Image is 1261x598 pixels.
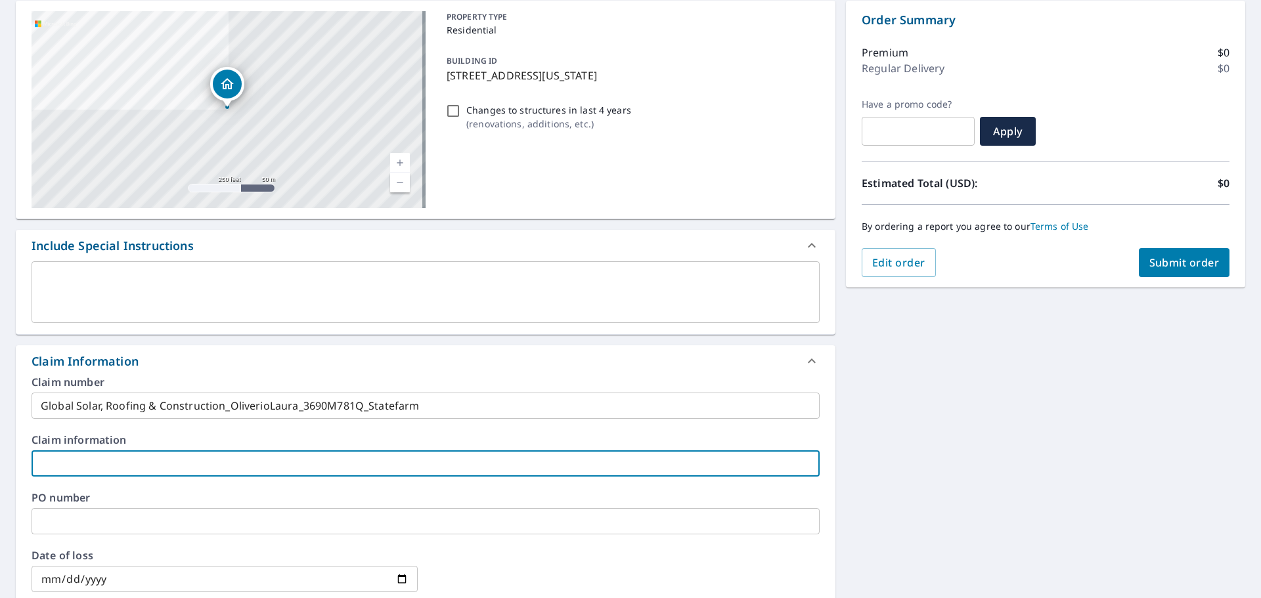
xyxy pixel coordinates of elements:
label: Have a promo code? [862,98,975,110]
div: Claim Information [32,352,139,370]
p: Changes to structures in last 4 years [466,103,631,117]
p: PROPERTY TYPE [447,11,814,23]
div: Dropped pin, building 1, Residential property, 5021 NW 24th Pl Oklahoma City, OK 73127 [210,67,244,108]
span: Edit order [872,255,925,270]
p: [STREET_ADDRESS][US_STATE] [447,68,814,83]
p: $0 [1218,175,1229,191]
p: Residential [447,23,814,37]
a: Current Level 17, Zoom Out [390,173,410,192]
label: PO number [32,492,820,503]
button: Submit order [1139,248,1230,277]
a: Current Level 17, Zoom In [390,153,410,173]
p: Premium [862,45,908,60]
span: Apply [990,124,1025,139]
div: Include Special Instructions [16,230,835,261]
p: $0 [1218,60,1229,76]
p: Regular Delivery [862,60,944,76]
p: Estimated Total (USD): [862,175,1046,191]
label: Claim information [32,435,820,445]
p: ( renovations, additions, etc. ) [466,117,631,131]
p: Order Summary [862,11,1229,29]
p: By ordering a report you agree to our [862,221,1229,232]
p: $0 [1218,45,1229,60]
div: Include Special Instructions [32,237,194,255]
span: Submit order [1149,255,1220,270]
button: Apply [980,117,1036,146]
a: Terms of Use [1030,220,1089,232]
label: Claim number [32,377,820,387]
button: Edit order [862,248,936,277]
p: BUILDING ID [447,55,497,66]
label: Date of loss [32,550,418,561]
div: Claim Information [16,345,835,377]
